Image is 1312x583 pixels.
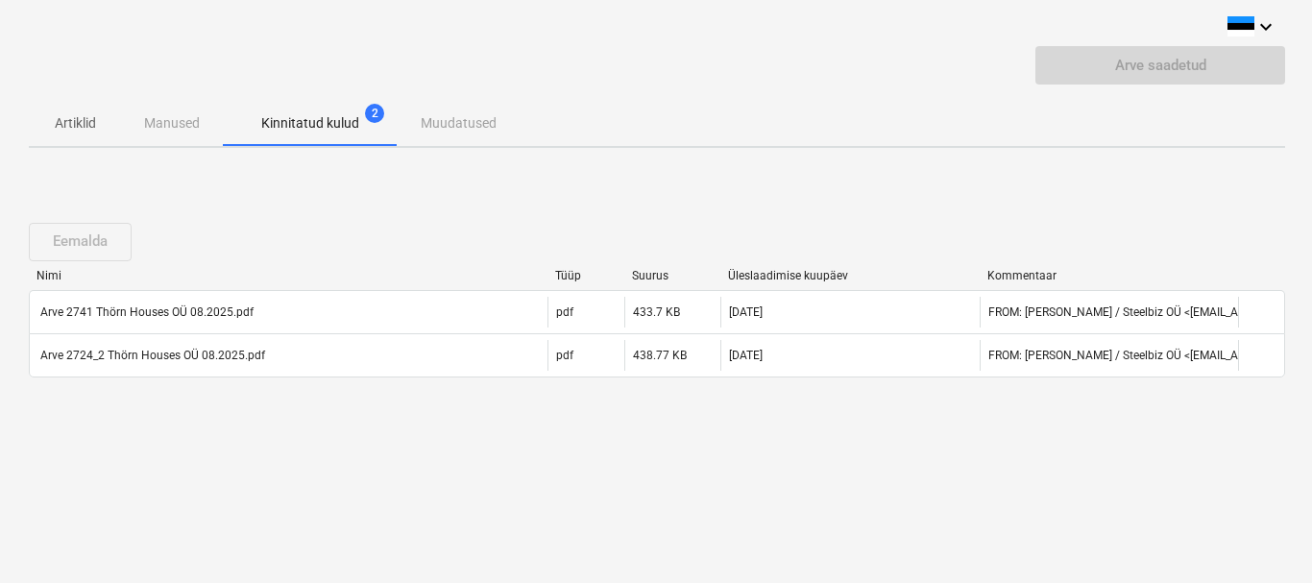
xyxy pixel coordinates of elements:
div: Tüüp [555,269,617,282]
div: [DATE] [729,349,763,362]
div: Üleslaadimise kuupäev [728,269,972,282]
div: Kommentaar [987,269,1231,282]
div: Suurus [632,269,713,282]
div: 438.77 KB [633,349,687,362]
div: pdf [556,349,573,362]
div: 433.7 KB [633,305,680,319]
p: Kinnitatud kulud [261,113,359,134]
p: Artiklid [52,113,98,134]
div: Nimi [36,269,540,282]
div: pdf [556,305,573,319]
span: 2 [365,104,384,123]
i: keyboard_arrow_down [1254,15,1277,38]
div: [DATE] [729,305,763,319]
div: Arve 2741 Thörn Houses OÜ 08.2025.pdf [37,305,254,319]
div: Arve 2724_2 Thörn Houses OÜ 08.2025.pdf [37,349,265,362]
